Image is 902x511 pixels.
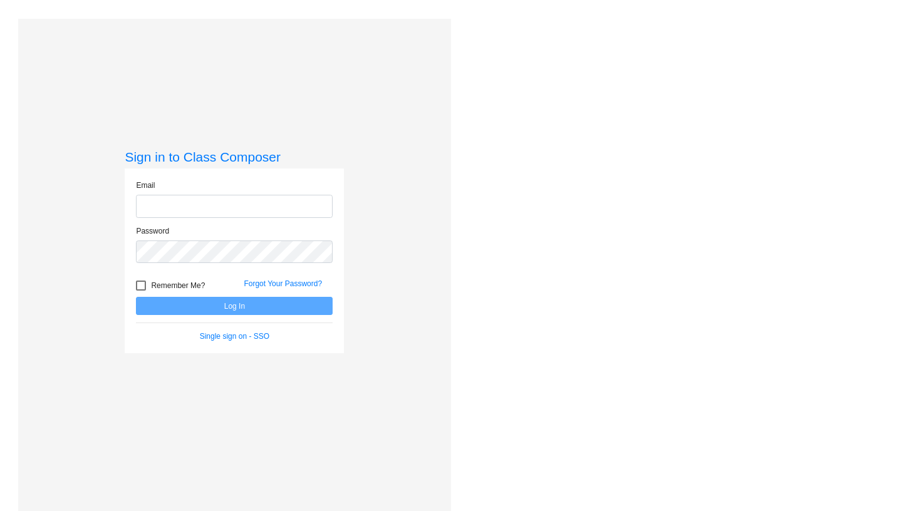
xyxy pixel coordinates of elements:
label: Password [136,225,169,237]
a: Forgot Your Password? [244,279,322,288]
button: Log In [136,297,333,315]
label: Email [136,180,155,191]
h3: Sign in to Class Composer [125,149,344,165]
a: Single sign on - SSO [200,332,269,341]
span: Remember Me? [151,278,205,293]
